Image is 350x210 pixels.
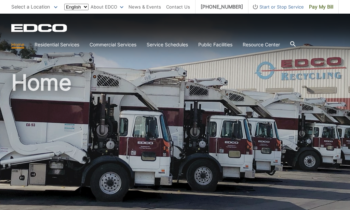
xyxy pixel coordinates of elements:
[91,3,123,11] a: About EDCO
[147,41,188,48] a: Service Schedules
[35,41,79,48] a: Residential Services
[11,24,68,32] a: EDCD logo. Return to the homepage.
[129,3,161,11] a: News & Events
[64,4,89,10] select: Select a language
[243,41,280,48] a: Resource Center
[166,3,190,11] a: Contact Us
[11,4,50,10] span: Select a Location
[309,3,333,11] span: Pay My Bill
[90,41,136,48] a: Commercial Services
[198,41,232,48] a: Public Facilities
[11,41,24,48] a: Home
